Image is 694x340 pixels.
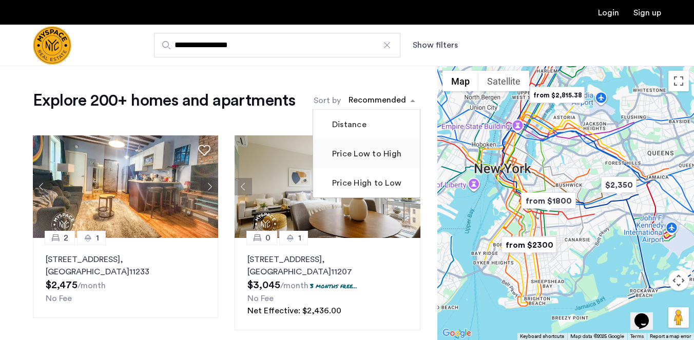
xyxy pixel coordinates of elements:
label: Price High to Low [330,177,401,189]
input: Apartment Search [154,33,400,57]
button: Show or hide filters [413,39,458,51]
button: Previous apartment [33,178,50,195]
a: 21[STREET_ADDRESS], [GEOGRAPHIC_DATA]11233No Fee [33,238,218,318]
p: 3 months free... [310,282,357,290]
span: $2,475 [46,280,78,290]
div: from $1800 [517,189,580,212]
label: Price Low to High [330,148,401,160]
button: Map camera controls [668,270,689,291]
span: 2 [64,232,68,244]
button: Previous apartment [235,178,252,195]
a: Cazamio Logo [33,26,71,65]
a: Login [598,9,619,17]
a: 01[STREET_ADDRESS], [GEOGRAPHIC_DATA]112073 months free...No FeeNet Effective: $2,436.00 [235,238,420,330]
button: Keyboard shortcuts [520,333,564,340]
span: No Fee [46,294,72,303]
span: 0 [265,232,271,244]
span: Net Effective: $2,436.00 [247,307,341,315]
span: Map data ©2025 Google [570,334,624,339]
span: 1 [96,232,99,244]
ng-dropdown-panel: Options list [313,109,420,198]
label: Sort by [314,94,341,107]
img: 1997_638660674255189691.jpeg [33,135,219,238]
img: 1997_638519001096654587.png [235,135,420,238]
p: [STREET_ADDRESS] 11207 [247,253,407,278]
div: $2,350 [597,173,641,196]
span: No Fee [247,294,274,303]
a: Registration [633,9,661,17]
a: Report a map error [650,333,691,340]
ng-select: sort-apartment [343,91,420,110]
sub: /month [78,282,106,290]
button: Drag Pegman onto the map to open Street View [668,307,689,328]
button: Show street map [442,71,478,91]
span: 1 [298,232,301,244]
label: Distance [330,118,367,131]
a: Open this area in Google Maps (opens a new window) [440,327,474,340]
a: Terms (opens in new tab) [630,333,644,340]
div: from $2300 [497,233,561,256]
p: [STREET_ADDRESS] 11233 [46,253,205,278]
img: Google [440,327,474,340]
div: from $2,815.38 [526,84,589,107]
button: Toggle fullscreen view [668,71,689,91]
div: Recommended [347,94,406,109]
span: $3,045 [247,280,280,290]
iframe: chat widget [630,299,663,330]
sub: /month [280,282,309,290]
button: Next apartment [201,178,218,195]
img: logo [33,26,71,65]
h1: Explore 200+ homes and apartments [33,90,295,111]
button: Show satellite imagery [478,71,529,91]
